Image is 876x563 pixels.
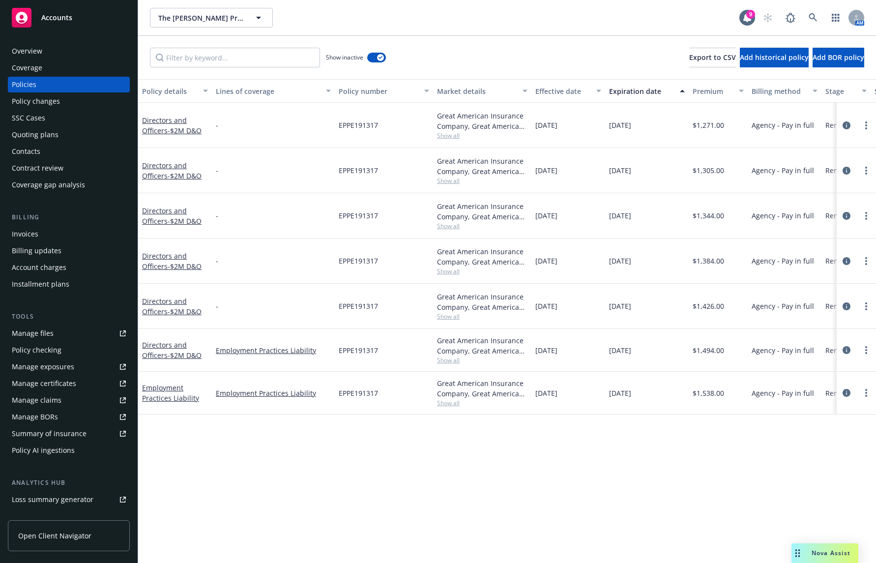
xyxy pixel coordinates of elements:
div: Manage claims [12,392,61,408]
a: circleInformation [841,300,852,312]
a: Account charges [8,260,130,275]
div: Installment plans [12,276,69,292]
span: - [216,256,218,266]
span: Agency - Pay in full [752,388,814,398]
span: Renewal [825,301,853,311]
div: Manage certificates [12,376,76,391]
a: more [860,119,872,131]
div: Analytics hub [8,478,130,488]
button: Billing method [748,79,821,103]
a: Directors and Officers [142,161,202,180]
div: Policy AI ingestions [12,443,75,458]
button: Policy details [138,79,212,103]
div: Summary of insurance [12,426,87,442]
span: $1,384.00 [693,256,724,266]
span: EPPE191317 [339,301,378,311]
a: Report a Bug [781,8,800,28]
button: Market details [433,79,531,103]
div: Invoices [12,226,38,242]
span: The [PERSON_NAME] Project [158,13,243,23]
span: - $2M D&O [168,171,202,180]
a: circleInformation [841,119,852,131]
div: Great American Insurance Company, Great American Insurance Group [437,201,527,222]
a: Policy checking [8,342,130,358]
a: circleInformation [841,165,852,177]
a: more [860,344,872,356]
span: EPPE191317 [339,210,378,221]
a: more [860,300,872,312]
a: Manage claims [8,392,130,408]
span: Export to CSV [689,53,736,62]
a: Directors and Officers [142,116,202,135]
a: Loss summary generator [8,492,130,507]
a: Directors and Officers [142,251,202,271]
span: Manage exposures [8,359,130,375]
button: Premium [689,79,748,103]
a: Manage BORs [8,409,130,425]
a: Directors and Officers [142,340,202,360]
div: Great American Insurance Company, Great American Insurance Group [437,378,527,399]
span: [DATE] [609,120,631,130]
a: SSC Cases [8,110,130,126]
button: Stage [821,79,871,103]
a: Contract review [8,160,130,176]
a: Summary of insurance [8,426,130,442]
a: Start snowing [758,8,778,28]
span: Show all [437,222,527,230]
a: more [860,210,872,222]
span: - $2M D&O [168,307,202,316]
button: Expiration date [605,79,689,103]
span: - [216,301,218,311]
span: [DATE] [609,301,631,311]
div: Manage files [12,326,54,341]
span: Show all [437,267,527,275]
div: Tools [8,312,130,322]
div: Account charges [12,260,66,275]
span: Show inactive [326,53,363,61]
a: Policy changes [8,93,130,109]
div: Manage BORs [12,409,58,425]
span: EPPE191317 [339,345,378,356]
div: Quoting plans [12,127,58,143]
a: circleInformation [841,344,852,356]
div: Billing updates [12,243,61,259]
span: Show all [437,177,527,185]
a: Coverage gap analysis [8,177,130,193]
span: Show all [437,399,527,407]
span: [DATE] [535,120,557,130]
span: - [216,165,218,176]
span: [DATE] [535,210,557,221]
div: Great American Insurance Company, Great American Insurance Group [437,246,527,267]
div: Lines of coverage [216,86,320,96]
a: Employment Practices Liability [216,345,331,356]
span: - $2M D&O [168,351,202,360]
a: Accounts [8,4,130,31]
span: [DATE] [535,388,557,398]
span: Show all [437,356,527,364]
span: [DATE] [535,256,557,266]
a: Employment Practices Liability [142,383,199,403]
div: Manage exposures [12,359,74,375]
button: The [PERSON_NAME] Project [150,8,273,28]
a: Employment Practices Liability [216,388,331,398]
span: - $2M D&O [168,216,202,226]
a: Policy AI ingestions [8,443,130,458]
span: Agency - Pay in full [752,165,814,176]
span: - [216,210,218,221]
button: Policy number [335,79,433,103]
span: [DATE] [609,210,631,221]
span: - $2M D&O [168,262,202,271]
span: Renewal [825,388,853,398]
span: EPPE191317 [339,120,378,130]
span: [DATE] [535,345,557,356]
div: SSC Cases [12,110,45,126]
div: Policy changes [12,93,60,109]
a: Switch app [826,8,846,28]
div: Coverage [12,60,42,76]
span: Agency - Pay in full [752,120,814,130]
span: Accounts [41,14,72,22]
a: Directors and Officers [142,296,202,316]
div: Great American Insurance Company, Great American Insurance Group [437,156,527,177]
a: more [860,387,872,399]
a: Coverage [8,60,130,76]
